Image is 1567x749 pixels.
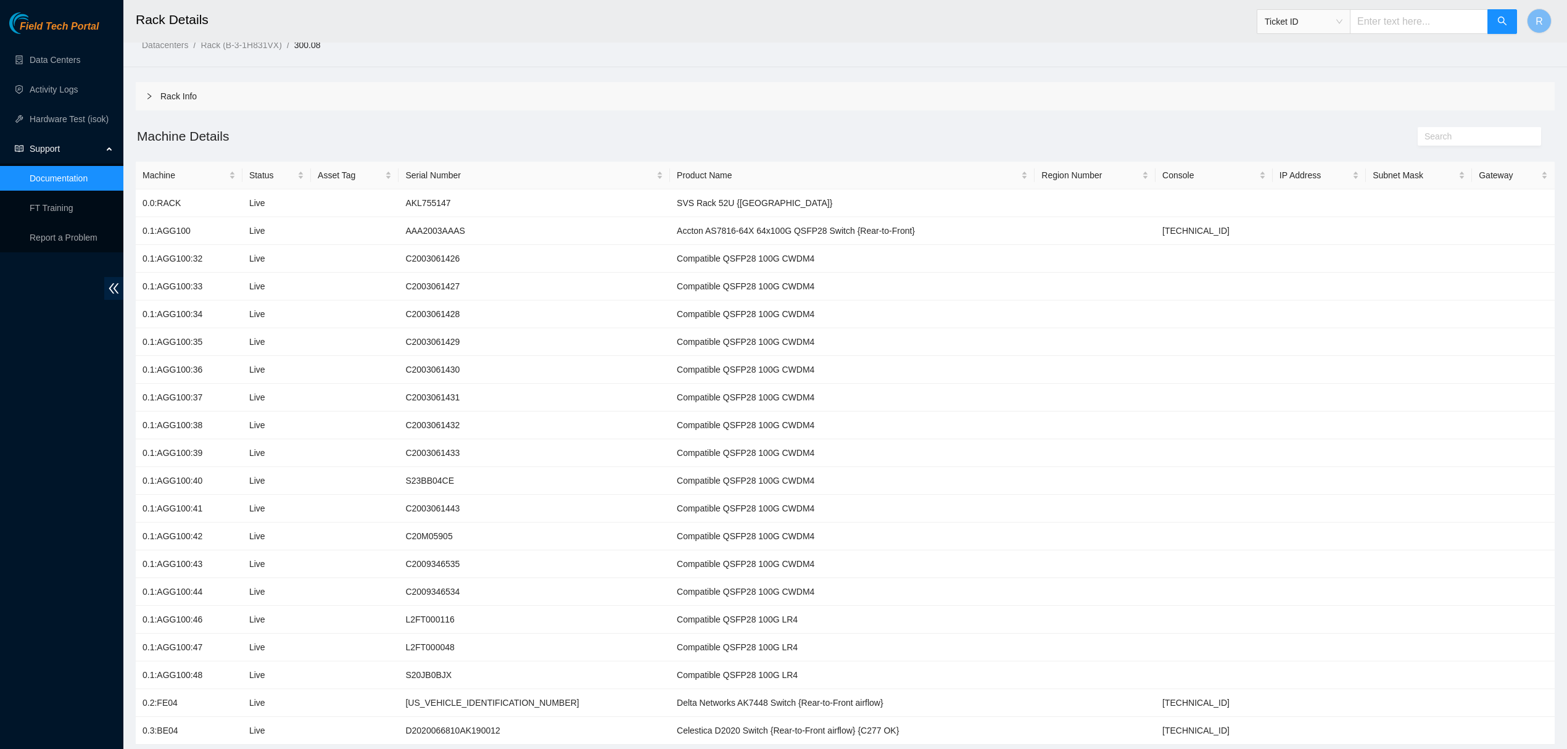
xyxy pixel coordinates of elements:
td: Compatible QSFP28 100G LR4 [670,634,1035,661]
input: Search [1424,130,1524,143]
button: R [1527,9,1552,33]
td: 0.1:AGG100:38 [136,412,242,439]
td: Live [242,467,311,495]
td: 0.1:AGG100:32 [136,245,242,273]
td: Delta Networks AK7448 Switch {Rear-to-Front airflow} [670,689,1035,717]
div: Rack Info [136,82,1555,110]
td: [TECHNICAL_ID] [1156,689,1273,717]
a: Documentation [30,173,88,183]
td: Compatible QSFP28 100G CWDM4 [670,384,1035,412]
td: Compatible QSFP28 100G LR4 [670,661,1035,689]
td: AAA2003AAAS [399,217,670,245]
td: L2FT000048 [399,634,670,661]
td: Live [242,439,311,467]
td: Live [242,606,311,634]
td: 0.1:AGG100:44 [136,578,242,606]
a: Akamai TechnologiesField Tech Portal [9,22,99,38]
td: 0.0:RACK [136,189,242,217]
td: Compatible QSFP28 100G CWDM4 [670,439,1035,467]
td: 0.1:AGG100:46 [136,606,242,634]
td: C2003061430 [399,356,670,384]
td: Live [242,300,311,328]
td: Live [242,717,311,745]
a: FT Training [30,203,73,213]
td: Live [242,578,311,606]
td: 0.2:FE04 [136,689,242,717]
span: right [146,93,153,100]
td: C2009346535 [399,550,670,578]
td: Compatible QSFP28 100G CWDM4 [670,412,1035,439]
td: 0.1:AGG100:35 [136,328,242,356]
td: Compatible QSFP28 100G CWDM4 [670,356,1035,384]
td: 0.1:AGG100:33 [136,273,242,300]
td: 0.1:AGG100:36 [136,356,242,384]
a: Rack (B-3-1H831VX) [201,40,282,50]
td: Compatible QSFP28 100G CWDM4 [670,328,1035,356]
td: 0.3:BE04 [136,717,242,745]
a: Hardware Test (isok) [30,114,109,124]
td: 0.1:AGG100:48 [136,661,242,689]
a: Datacenters [142,40,188,50]
td: L2FT000116 [399,606,670,634]
td: S23BB04CE [399,467,670,495]
td: [US_VEHICLE_IDENTIFICATION_NUMBER] [399,689,670,717]
td: Live [242,245,311,273]
td: Live [242,495,311,523]
td: C2003061443 [399,495,670,523]
td: Live [242,689,311,717]
td: C2003061428 [399,300,670,328]
td: Live [242,356,311,384]
td: [TECHNICAL_ID] [1156,217,1273,245]
td: 0.1:AGG100:43 [136,550,242,578]
td: C2009346534 [399,578,670,606]
td: S20JB0BJX [399,661,670,689]
td: 0.1:AGG100:34 [136,300,242,328]
td: Live [242,328,311,356]
td: 0.1:AGG100:39 [136,439,242,467]
td: C2003061429 [399,328,670,356]
a: Activity Logs [30,85,78,94]
td: C2003061433 [399,439,670,467]
td: [TECHNICAL_ID] [1156,717,1273,745]
td: Live [242,273,311,300]
td: 0.1:AGG100:41 [136,495,242,523]
input: Enter text here... [1350,9,1488,34]
td: 0.1:AGG100:40 [136,467,242,495]
td: Compatible QSFP28 100G CWDM4 [670,273,1035,300]
td: Live [242,523,311,550]
td: C2003061426 [399,245,670,273]
td: Compatible QSFP28 100G CWDM4 [670,495,1035,523]
td: Celestica D2020 Switch {Rear-to-Front airflow} {C277 OK} [670,717,1035,745]
td: Compatible QSFP28 100G CWDM4 [670,550,1035,578]
td: Live [242,661,311,689]
span: Support [30,136,102,161]
td: Live [242,412,311,439]
td: Live [242,550,311,578]
td: Compatible QSFP28 100G CWDM4 [670,523,1035,550]
a: 300.08 [294,40,321,50]
p: Report a Problem [30,225,114,250]
td: Compatible QSFP28 100G CWDM4 [670,467,1035,495]
td: C2003061427 [399,273,670,300]
td: C2003061431 [399,384,670,412]
span: double-left [104,277,123,300]
td: Live [242,217,311,245]
td: AKL755147 [399,189,670,217]
a: Data Centers [30,55,80,65]
img: Akamai Technologies [9,12,62,34]
td: Live [242,384,311,412]
td: 0.1:AGG100:42 [136,523,242,550]
td: Compatible QSFP28 100G LR4 [670,606,1035,634]
td: Live [242,189,311,217]
button: search [1487,9,1517,34]
h2: Machine Details [136,126,1200,146]
span: / [287,40,289,50]
span: / [193,40,196,50]
td: C20M05905 [399,523,670,550]
td: D2020066810AK190012 [399,717,670,745]
td: SVS Rack 52U {[GEOGRAPHIC_DATA]} [670,189,1035,217]
td: Compatible QSFP28 100G CWDM4 [670,245,1035,273]
td: Accton AS7816-64X 64x100G QSFP28 Switch {Rear-to-Front} [670,217,1035,245]
td: 0.1:AGG100:37 [136,384,242,412]
span: Ticket ID [1265,12,1342,31]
